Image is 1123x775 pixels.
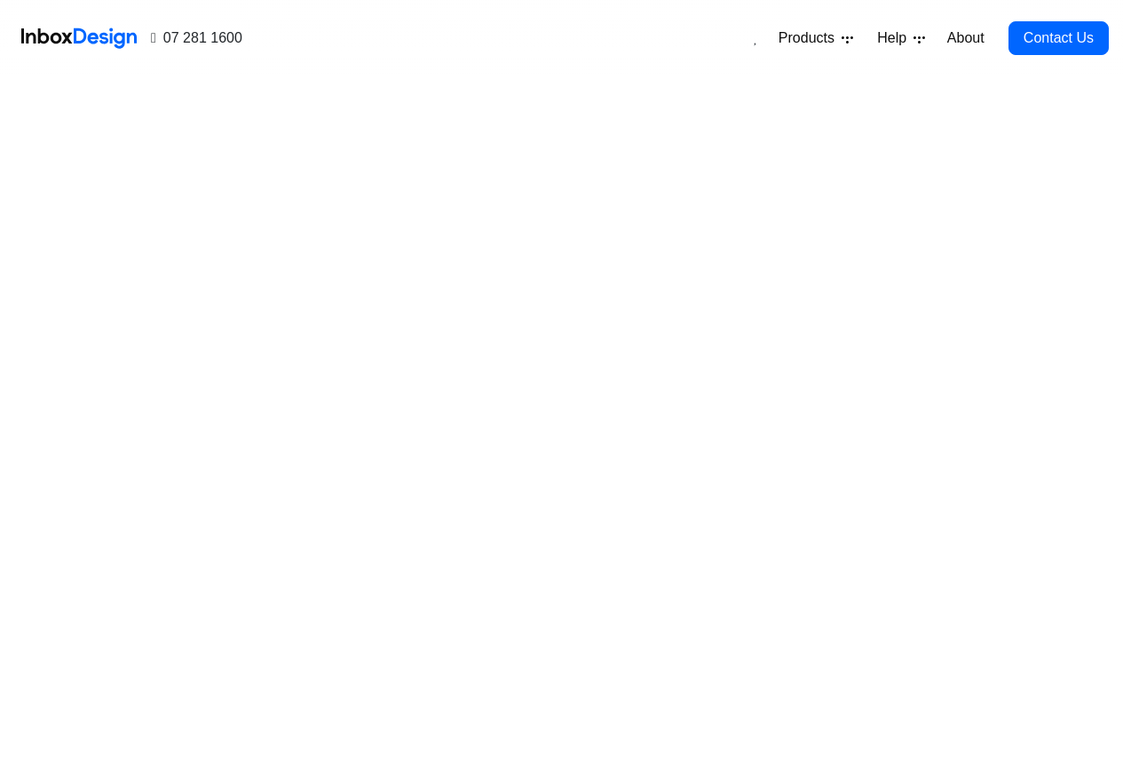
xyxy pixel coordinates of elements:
a: Products [770,20,858,56]
a: 07 281 1600 [151,28,239,49]
a: Help [868,20,929,56]
a: About [939,20,988,56]
span: Help [875,28,911,49]
a: Contact Us [1008,21,1109,55]
span: Products [777,28,840,49]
